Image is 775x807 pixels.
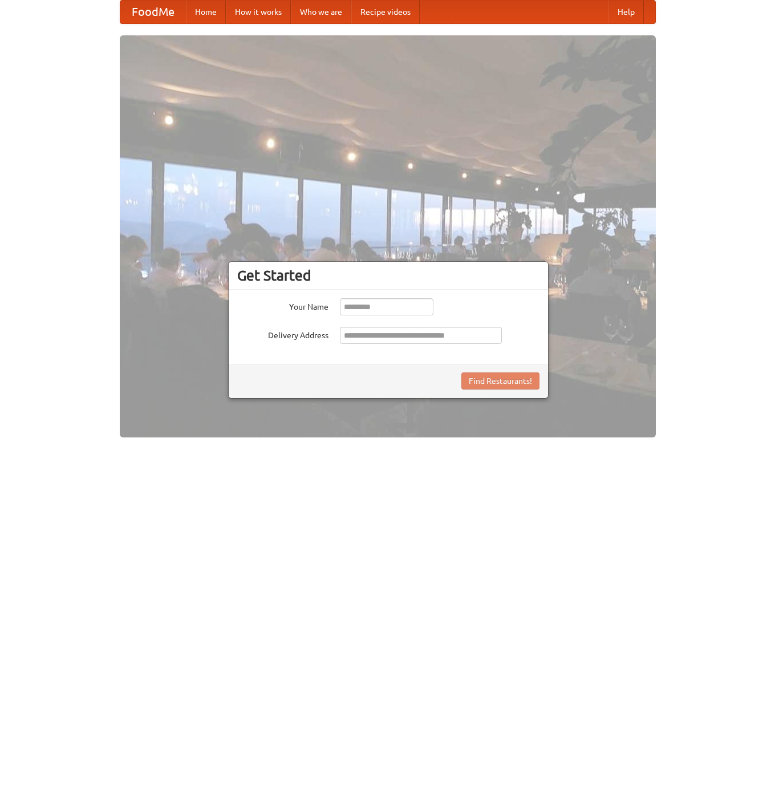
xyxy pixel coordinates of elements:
[237,267,539,284] h3: Get Started
[351,1,420,23] a: Recipe videos
[461,372,539,390] button: Find Restaurants!
[608,1,644,23] a: Help
[237,327,328,341] label: Delivery Address
[120,1,186,23] a: FoodMe
[226,1,291,23] a: How it works
[186,1,226,23] a: Home
[237,298,328,313] label: Your Name
[291,1,351,23] a: Who we are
